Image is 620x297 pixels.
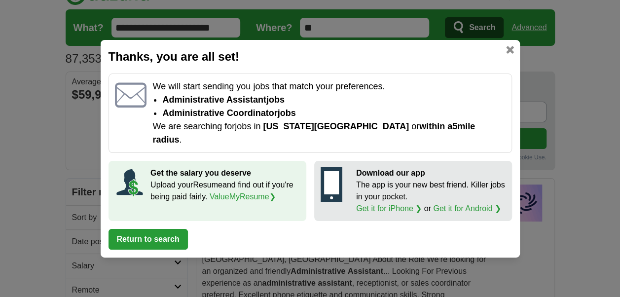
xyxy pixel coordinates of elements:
[150,179,300,203] p: Upload your Resume and find out if you're being paid fairly.
[109,48,512,66] h2: Thanks, you are all set!
[356,179,506,215] p: The app is your new best friend. Killer jobs in your pocket. or
[109,229,188,250] button: Return to search
[356,204,422,213] a: Get it for iPhone ❯
[162,107,505,120] li: administrative coordinator jobs
[433,204,501,213] a: Get it for Android ❯
[150,167,300,179] p: Get the salary you deserve
[210,192,276,201] a: ValueMyResume❯
[356,167,506,179] p: Download our app
[152,121,475,145] span: within a 5 mile radius
[263,121,409,131] span: [US_STATE][GEOGRAPHIC_DATA]
[152,80,505,93] p: We will start sending you jobs that match your preferences.
[162,93,505,107] li: administrative assistant jobs
[152,120,505,147] p: We are searching for jobs in or .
